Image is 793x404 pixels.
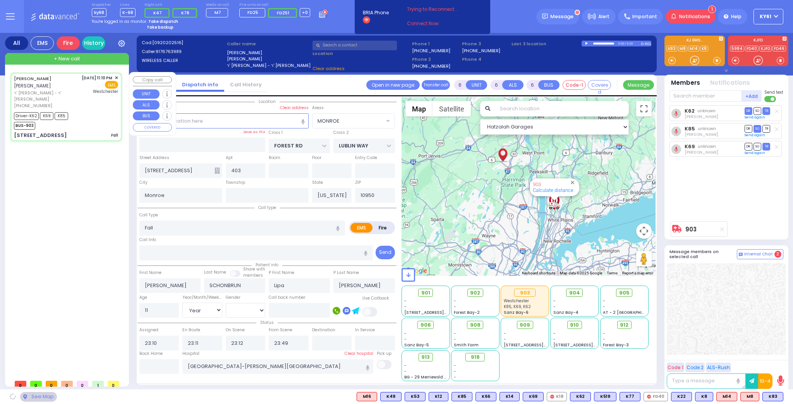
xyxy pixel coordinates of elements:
span: Call type [254,205,280,211]
button: Send [376,246,395,259]
span: - [504,336,506,342]
button: Transfer call [422,80,450,90]
span: You're logged in as monitor. [92,19,147,24]
span: KY61 [760,13,771,20]
div: 0:29 [627,39,633,48]
button: 10-4 [758,373,772,389]
a: 903 [533,181,541,187]
div: K49 [380,392,402,401]
a: Call History [224,81,268,88]
span: Location [255,99,280,104]
div: / [625,39,626,48]
a: 5984 [730,46,744,51]
a: 903 [685,226,697,232]
a: Send again [745,151,765,155]
label: [PHONE_NUMBER] [412,63,450,69]
div: ALS [357,392,377,401]
div: BLS [405,392,426,401]
div: K62 [570,392,591,401]
div: ALS [716,392,737,401]
a: Open in new page [366,80,420,90]
span: - [603,336,605,342]
label: [PHONE_NUMBER] [462,48,500,53]
label: KJFD [728,38,788,44]
span: 918 [471,353,480,361]
span: TR [762,143,770,150]
span: - [454,336,456,342]
label: Apt [226,155,233,161]
span: - [404,304,407,310]
div: BLS [671,392,692,401]
button: Message [623,80,654,90]
button: Drag Pegman onto the map to open Street View [636,251,652,267]
button: +Add [742,90,762,102]
span: - [454,298,456,304]
label: ר' [PERSON_NAME] - ר' [PERSON_NAME] [227,62,310,69]
button: Code 1 [667,363,684,372]
span: Message [550,13,573,21]
label: Age [139,294,147,301]
div: M8 [740,392,759,401]
label: Dispatcher [92,3,111,7]
div: BLS [570,392,591,401]
div: See map [20,392,57,402]
span: Notifications [679,13,710,20]
small: Share with [243,266,265,272]
label: P Last Name [333,270,359,276]
div: - [454,368,496,374]
label: KJ EMS... [664,38,725,44]
span: Sanz Bay-6 [504,310,529,315]
label: City [139,180,148,186]
span: 904 [569,289,580,297]
label: Use Callback [362,295,389,301]
input: Search location [495,101,629,116]
span: - [454,330,456,336]
button: BUS [133,111,160,121]
button: ALS [133,100,160,110]
div: BLS [762,392,783,401]
button: Toggle fullscreen view [636,101,652,116]
span: - [404,298,407,304]
div: K77 [620,392,640,401]
span: - [553,304,556,310]
span: MONROE [318,117,340,125]
button: COVERED [133,123,172,132]
img: red-radio-icon.svg [647,395,651,399]
label: Street Address [139,155,169,161]
span: - [603,330,605,336]
label: Assigned [139,327,158,333]
div: BLS [620,392,640,401]
span: 901 [421,289,430,297]
span: Phone 2 [412,56,459,63]
span: BRIA Phone [363,9,389,16]
span: 908 [470,321,481,329]
label: Caller: [142,48,225,55]
span: 9176763989 [156,48,182,55]
span: Important [632,13,657,20]
button: Map camera controls [636,223,652,239]
span: - [504,330,506,336]
label: From Scene [269,327,292,333]
div: K85 [451,392,472,401]
div: Westchester Medical Center-Woods Road [548,194,561,210]
div: BLS [695,392,713,401]
label: Call back number [269,294,306,301]
span: 913 [421,353,430,361]
button: Internal Chat 2 [737,249,783,259]
span: Phone 3 [462,41,509,47]
div: M16 [357,392,377,401]
span: Yoel Friedrich [685,114,718,120]
div: Year/Month/Week/Day [182,294,222,301]
label: Caller name [227,41,310,47]
input: Search hospital [182,359,373,374]
span: members [243,272,263,278]
label: Cross 2 [333,130,349,136]
label: Cad: [142,39,225,46]
label: Township [226,180,245,186]
span: DR [745,107,752,115]
div: BLS [451,392,472,401]
a: History [82,36,105,50]
div: [STREET_ADDRESS] [14,132,67,139]
span: K47 [153,10,162,16]
button: Close [569,179,576,186]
